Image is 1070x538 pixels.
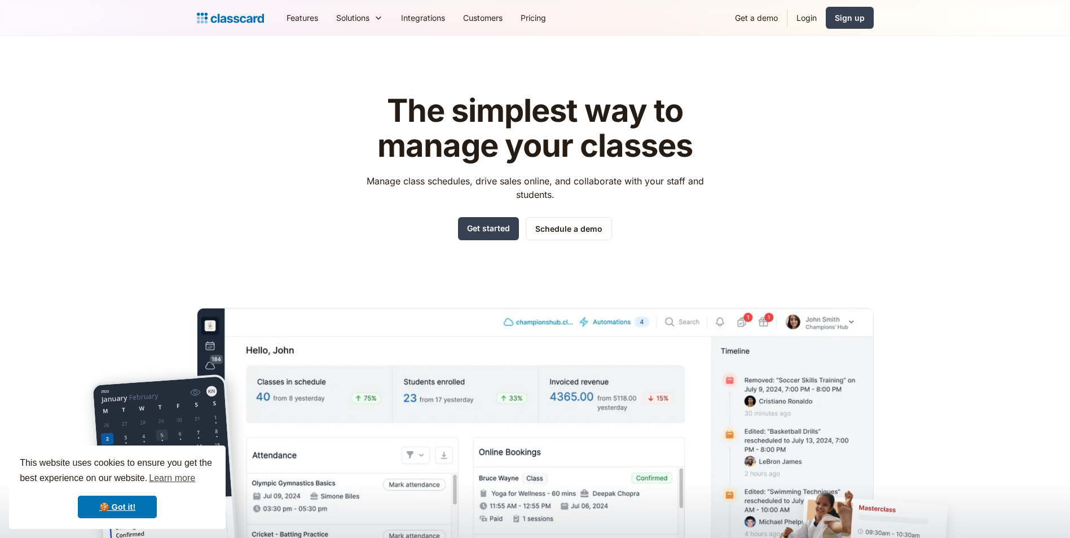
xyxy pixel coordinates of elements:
span: This website uses cookies to ensure you get the best experience on our website. [20,456,215,487]
a: Schedule a demo [526,217,612,240]
a: Pricing [512,5,555,30]
a: Login [787,5,826,30]
a: learn more about cookies [147,470,197,487]
a: Features [278,5,327,30]
a: Customers [454,5,512,30]
div: Solutions [327,5,392,30]
a: Get a demo [726,5,787,30]
a: Sign up [826,7,874,29]
p: Manage class schedules, drive sales online, and collaborate with your staff and students. [356,174,714,201]
div: cookieconsent [9,446,226,529]
a: dismiss cookie message [78,496,157,518]
h1: The simplest way to manage your classes [356,94,714,163]
a: Integrations [392,5,454,30]
div: Sign up [835,12,865,24]
div: Solutions [336,12,369,24]
a: Get started [458,217,519,240]
a: home [197,10,264,26]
